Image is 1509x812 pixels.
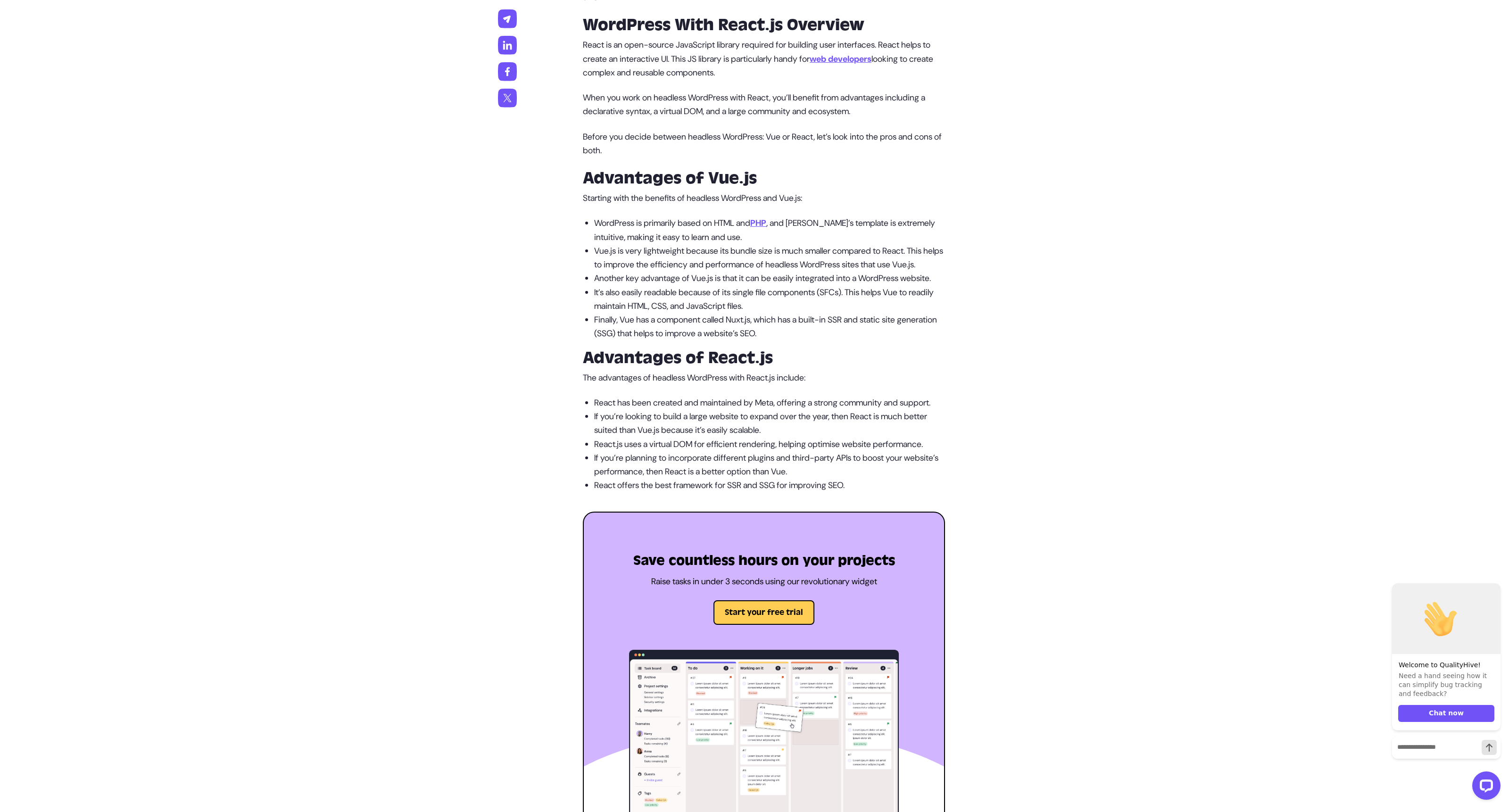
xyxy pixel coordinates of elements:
strong: Advantages of React.js [583,348,773,368]
p: Starting with the benefits of headless WordPress and Vue.js: [583,191,945,205]
a: PHP [750,217,766,229]
img: Free trial [584,729,944,768]
p: Vue.js is very lightweight because its bundle size is much smaller compared to React. This helps ... [594,244,945,272]
a: Start your free trial [713,606,814,618]
p: When you work on headless WordPress with React, you’ll benefit from advantages including a declar... [583,91,945,119]
strong: WordPress With React.js Overview [583,15,864,35]
p: It’s also easily readable because of its single file components (SFCs). This helps Vue to readily... [594,286,945,314]
p: If you’re looking to build a large website to expand over the year, then React is much better sui... [594,410,945,438]
p: React offers the best framework for SSR and SSG for improving SEO. [594,479,945,492]
p: Another key advantage of Vue.js is that it can be easily integrated into a WordPress website. [594,272,945,285]
p: WordPress is primarily based on HTML and , and [PERSON_NAME]’s template is extremely intuitive, m... [594,216,945,244]
p: Raise tasks in under 3 seconds using our revolutionary widget [629,574,899,589]
p: React is an open-source JavaScript library required for building user interfaces. React helps to ... [583,38,945,80]
strong: Advantages of Vue.js [583,168,757,189]
p: React has been created and maintained by Meta, offering a strong community and support. [594,396,945,410]
p: Before you decide between headless WordPress: Vue or React, let’s look into the pros and cons of ... [583,130,945,158]
iframe: LiveChat chat widget [1385,566,1504,807]
button: Start your free trial [713,600,814,625]
h2: Save countless hours on your projects [629,551,899,570]
p: React.js uses a virtual DOM for efficient rendering, helping optimise website performance. [594,438,945,451]
a: web developers [810,53,871,65]
p: The advantages of headless WordPress with React.js include: [583,371,945,385]
p: If you’re planning to incorporate different plugins and third-party APIs to boost your website’s ... [594,451,945,479]
p: Finally, Vue has a component called Nuxt.js, which has a built-in SSR and static site generation ... [594,313,945,341]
